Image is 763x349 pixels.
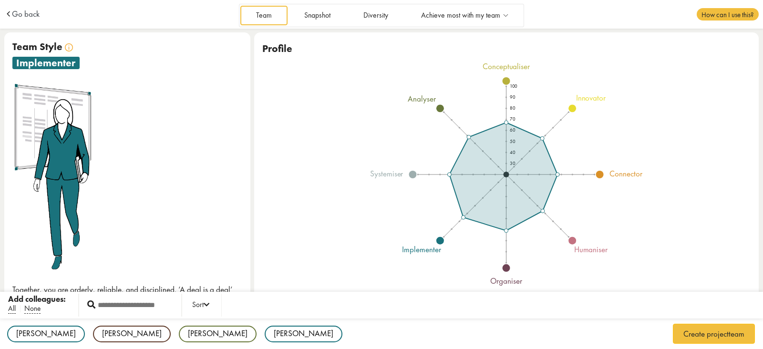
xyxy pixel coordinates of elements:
[510,83,518,89] text: 100
[8,294,66,305] div: Add colleagues:
[370,168,404,179] tspan: systemiser
[510,94,516,100] text: 90
[262,42,292,55] span: Profile
[12,57,80,69] span: implementer
[265,326,342,342] div: [PERSON_NAME]
[673,324,755,344] button: Create projectteam
[93,326,171,342] div: [PERSON_NAME]
[491,276,523,286] tspan: organiser
[240,6,287,25] a: Team
[179,326,257,342] div: [PERSON_NAME]
[575,244,609,255] tspan: humaniser
[510,105,516,111] text: 80
[12,284,242,307] p: Together, you are orderly, reliable, and disciplined. ‘A deal is a deal’ counts for you in workin...
[483,61,531,72] tspan: conceptualiser
[12,10,40,18] a: Go back
[697,8,758,21] span: How can I use this?
[24,304,41,314] span: None
[7,326,85,342] div: [PERSON_NAME]
[348,6,403,25] a: Diversity
[12,81,95,272] img: implementer.png
[289,6,346,25] a: Snapshot
[421,11,500,20] span: Achieve most with my team
[12,40,62,53] span: Team Style
[192,299,209,311] div: Sort
[402,244,442,255] tspan: implementer
[8,304,16,314] span: All
[405,6,523,25] a: Achieve most with my team
[510,116,516,122] text: 70
[65,43,73,51] img: info.svg
[408,93,436,104] tspan: analyser
[610,168,643,179] tspan: connector
[577,92,607,103] tspan: innovator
